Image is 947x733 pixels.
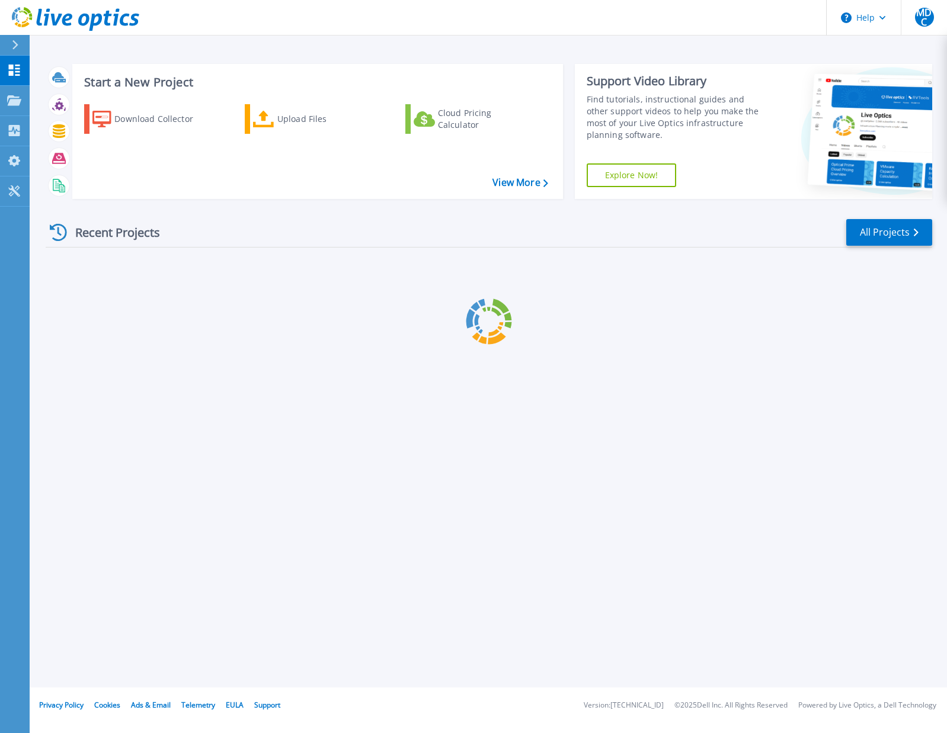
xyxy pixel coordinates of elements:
a: Cloud Pricing Calculator [405,104,538,134]
a: Support [254,700,280,710]
a: Explore Now! [587,163,677,187]
a: Cookies [94,700,120,710]
li: Version: [TECHNICAL_ID] [584,702,664,709]
a: Upload Files [245,104,377,134]
a: Privacy Policy [39,700,84,710]
div: Support Video Library [587,73,767,89]
li: © 2025 Dell Inc. All Rights Reserved [674,702,788,709]
li: Powered by Live Optics, a Dell Technology [798,702,936,709]
a: All Projects [846,219,932,246]
div: Download Collector [114,107,209,131]
a: Ads & Email [131,700,171,710]
span: MDC [915,8,934,27]
div: Find tutorials, instructional guides and other support videos to help you make the most of your L... [587,94,767,141]
h3: Start a New Project [84,76,548,89]
div: Cloud Pricing Calculator [438,107,533,131]
a: EULA [226,700,244,710]
a: Telemetry [181,700,215,710]
a: View More [492,177,548,188]
a: Download Collector [84,104,216,134]
div: Recent Projects [46,218,176,247]
div: Upload Files [277,107,372,131]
